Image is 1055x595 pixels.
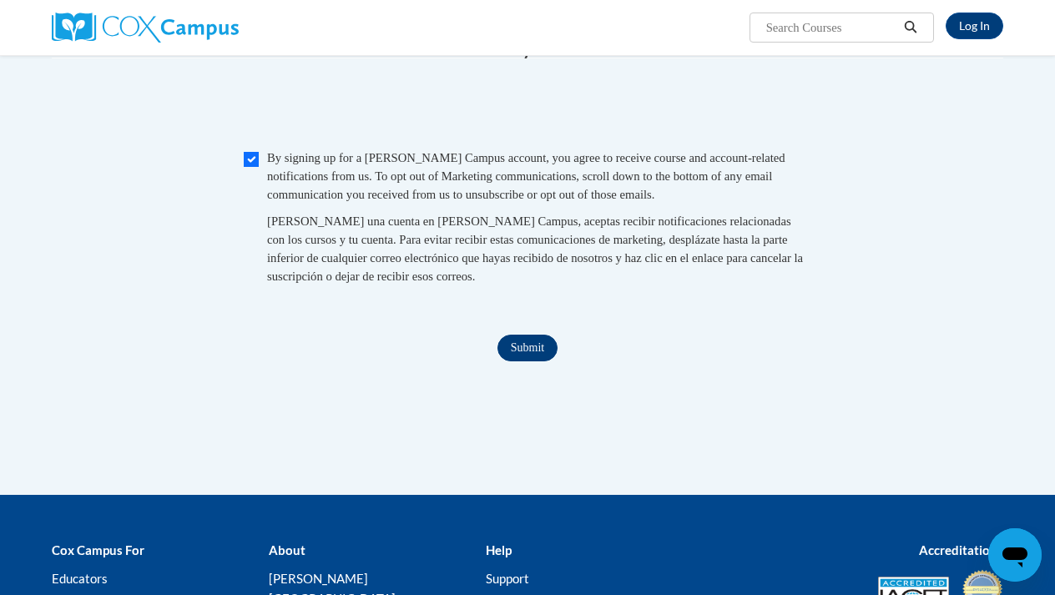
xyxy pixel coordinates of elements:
span: By signing up for a [PERSON_NAME] Campus account, you agree to receive course and account-related... [267,151,785,201]
iframe: Button to launch messaging window [988,528,1042,582]
b: Accreditations [919,542,1003,557]
a: Log In [946,13,1003,39]
iframe: reCAPTCHA [401,75,654,140]
a: Educators [52,571,108,586]
b: Help [486,542,512,557]
b: Cox Campus For [52,542,144,557]
img: Cox Campus [52,13,239,43]
a: Support [486,571,529,586]
input: Search Courses [765,18,898,38]
span: [PERSON_NAME] una cuenta en [PERSON_NAME] Campus, aceptas recibir notificaciones relacionadas con... [267,214,803,283]
input: Submit [497,335,558,361]
b: About [269,542,305,557]
button: Search [898,18,923,38]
